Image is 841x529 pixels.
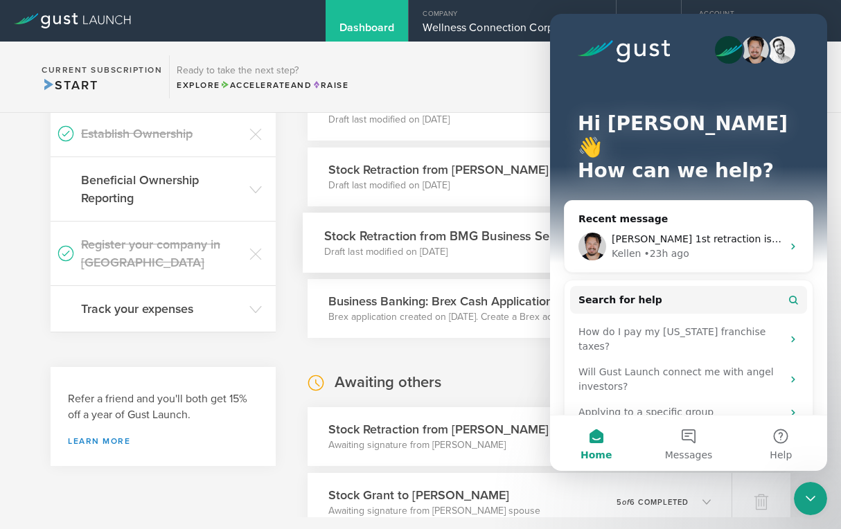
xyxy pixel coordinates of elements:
p: Draft last modified on [DATE] [324,244,582,258]
div: Wellness Connection Corporation [423,21,601,42]
p: Awaiting signature from [PERSON_NAME] spouse [328,504,540,518]
h3: Ready to take the next step? [177,66,348,75]
div: Business Banking: Brex Cash ApplicationBrex application created on [DATE]. Create a Brex account ... [308,279,833,338]
em: of [622,498,630,507]
div: Stock Retraction from BMG Business ServicesDraft last modified on [DATE]Draft [303,213,735,273]
button: Help [185,402,277,457]
span: Help [220,436,242,446]
h2: Awaiting others [335,373,441,393]
h3: Stock Grant to [PERSON_NAME] [328,486,540,504]
span: Home [30,436,62,446]
div: Applying to a specific group [20,386,257,411]
span: Accelerate [220,80,291,90]
span: and [220,80,312,90]
iframe: Intercom live chat [550,14,827,471]
p: 5 6 completed [617,499,689,506]
span: Messages [115,436,163,446]
div: How do I pay my [US_STATE] franchise taxes? [20,305,257,346]
h3: Beneficial Ownership Reporting [81,171,242,207]
div: How do I pay my [US_STATE] franchise taxes? [28,311,232,340]
div: Stock Retraction from [PERSON_NAME]Draft last modified on [DATE]Draft [308,147,732,206]
span: Start [42,78,98,93]
div: Ready to take the next step?ExploreAccelerateandRaise [169,55,355,98]
span: Raise [312,80,348,90]
button: Search for help [20,272,257,300]
p: Draft last modified on [DATE] [328,113,549,127]
p: Brex application created on [DATE]. Create a Brex account to complete the application. [328,310,697,324]
h3: Stock Retraction from [PERSON_NAME] [328,161,549,179]
span: Search for help [28,279,112,294]
p: Draft last modified on [DATE] [328,179,549,192]
h3: Stock Retraction from [PERSON_NAME] [328,420,549,438]
div: Will Gust Launch connect me with angel investors? [28,351,232,380]
h3: Refer a friend and you'll both get 15% off a year of Gust Launch. [68,391,258,423]
div: Explore [177,79,348,91]
a: Learn more [68,437,258,445]
h3: Stock Retraction from BMG Business Services [324,226,582,245]
div: • 23h ago [94,233,139,247]
h3: Establish Ownership [81,125,242,143]
span: [PERSON_NAME] 1st retraction is completed, you can do the second one as well [62,219,450,231]
div: Will Gust Launch connect me with angel investors? [20,346,257,386]
div: Applying to a specific group [28,391,232,406]
p: Awaiting signature from [PERSON_NAME] [328,438,549,452]
h3: Register your company in [GEOGRAPHIC_DATA] [81,235,242,271]
button: Messages [92,402,184,457]
div: Kellen [62,233,91,247]
iframe: Intercom live chat [794,482,827,515]
h2: Current Subscription [42,66,162,74]
div: Dashboard [339,21,395,42]
h3: Business Banking: Brex Cash Application [328,292,697,310]
h3: Track your expenses [81,300,242,318]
